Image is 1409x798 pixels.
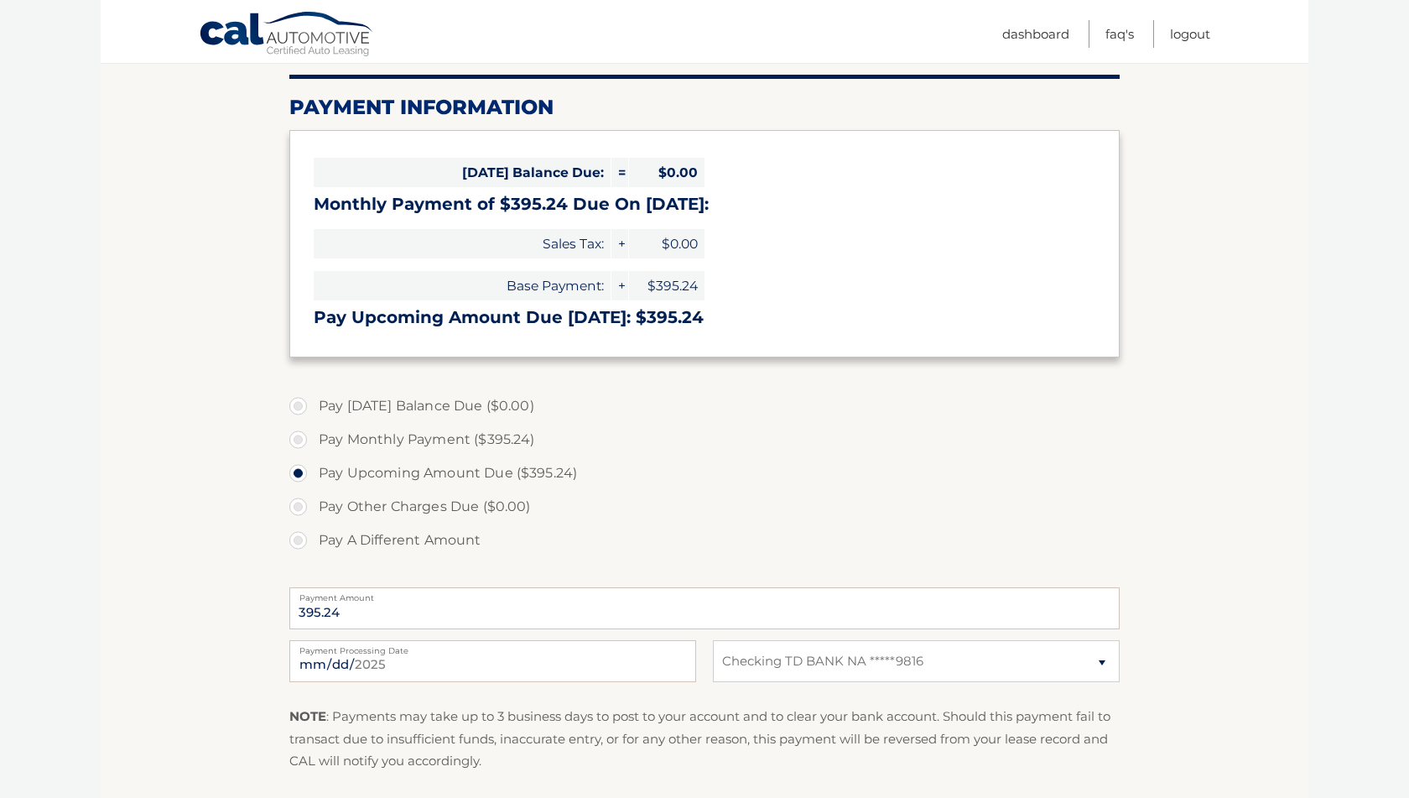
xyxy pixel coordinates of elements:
[1105,20,1134,48] a: FAQ's
[289,708,326,724] strong: NOTE
[289,640,696,682] input: Payment Date
[289,640,696,654] label: Payment Processing Date
[629,229,704,258] span: $0.00
[629,271,704,300] span: $395.24
[314,158,611,187] span: [DATE] Balance Due:
[314,194,1095,215] h3: Monthly Payment of $395.24 Due On [DATE]:
[289,490,1120,524] label: Pay Other Charges Due ($0.00)
[289,389,1120,423] label: Pay [DATE] Balance Due ($0.00)
[199,11,375,60] a: Cal Automotive
[629,158,704,187] span: $0.00
[289,524,1120,557] label: Pay A Different Amount
[289,423,1120,456] label: Pay Monthly Payment ($395.24)
[314,307,1095,328] h3: Pay Upcoming Amount Due [DATE]: $395.24
[289,95,1120,120] h2: Payment Information
[611,158,628,187] span: =
[289,587,1120,601] label: Payment Amount
[1002,20,1069,48] a: Dashboard
[611,271,628,300] span: +
[314,229,611,258] span: Sales Tax:
[289,706,1120,772] p: : Payments may take up to 3 business days to post to your account and to clear your bank account....
[611,229,628,258] span: +
[289,456,1120,490] label: Pay Upcoming Amount Due ($395.24)
[289,587,1120,629] input: Payment Amount
[1170,20,1210,48] a: Logout
[314,271,611,300] span: Base Payment:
